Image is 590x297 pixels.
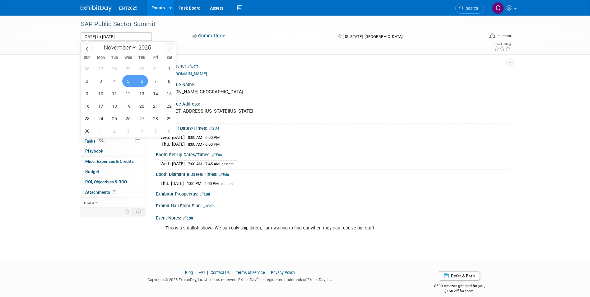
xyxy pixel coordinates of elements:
a: Edit [200,192,210,196]
a: Playbook [80,146,145,156]
span: December 3, 2025 [122,125,134,137]
span: ROI, Objectives & ROO [85,179,127,184]
a: Terms of Service [236,270,265,275]
a: Contact Us [211,270,230,275]
div: Exhibit Hall Floor Plan: [156,201,510,209]
span: October 27, 2025 [95,63,107,75]
td: [DATE] [171,180,184,187]
span: Sun [81,56,94,60]
span: October 29, 2025 [122,63,134,75]
div: [PERSON_NAME][GEOGRAPHIC_DATA] [160,87,505,97]
img: ExhibitDay [81,5,112,12]
img: Format-Inperson.png [489,33,495,38]
a: Tasks22% [80,136,145,146]
span: November 7, 2025 [150,75,162,87]
a: Edit [209,126,219,131]
a: Booth [80,65,145,75]
div: $500 Amazon gift card for you, [409,279,510,294]
td: Thu. [160,141,172,148]
span: November 9, 2025 [81,87,93,100]
span: November 17, 2025 [95,100,107,112]
span: November 27, 2025 [136,112,148,125]
a: API [199,270,205,275]
img: Colleen Mueller [492,2,504,14]
a: Search [455,3,484,14]
div: Booth Set-up Dates/Times: [156,150,510,158]
div: Booth Dismantle Dates/Times: [156,170,510,178]
span: October 26, 2025 [81,63,93,75]
a: Edit [183,216,193,220]
span: eastern [222,162,234,166]
pre: [STREET_ADDRESS][US_STATE][US_STATE] [163,108,296,114]
span: November 20, 2025 [136,100,148,112]
div: Exhibitor Prospectus: [156,189,510,197]
span: October 28, 2025 [109,63,121,75]
a: Privacy Policy [271,270,295,275]
span: 8:00 AM - 6:00 PM [188,135,220,140]
span: November 2, 2025 [81,75,93,87]
td: [DATE] [172,161,185,167]
a: Misc. Expenses & Credits [80,157,145,167]
div: Event Venue Address: [156,99,510,107]
span: November 8, 2025 [163,75,175,87]
span: 1:00 PM - 2:00 PM [187,181,219,186]
span: Misc. Expenses & Credits [85,159,134,164]
span: December 5, 2025 [150,125,162,137]
span: 7 [112,190,116,194]
span: Wed [121,56,135,60]
span: November 11, 2025 [109,87,121,100]
span: November 19, 2025 [122,100,134,112]
a: Staff [80,75,145,85]
a: Asset Reservations [80,95,145,105]
a: Budget [80,167,145,177]
span: Attachments [85,190,116,195]
span: Search [464,6,478,11]
span: ENT2025 [119,6,137,11]
div: Event Venue Name: [156,80,510,88]
select: Month [101,44,137,51]
a: Edit [219,172,229,177]
span: November 3, 2025 [95,75,107,87]
div: Event Rating [494,43,511,46]
div: Event Website: [156,61,510,69]
span: December 2, 2025 [109,125,121,137]
span: 22% [97,139,105,143]
span: November 6, 2025 [136,75,148,87]
span: October 31, 2025 [150,63,162,75]
span: | [266,270,270,275]
span: November 26, 2025 [122,112,134,125]
span: November 14, 2025 [150,87,162,100]
span: Fri [149,56,162,60]
span: November 22, 2025 [163,100,175,112]
input: Year [137,44,156,51]
div: Exhibit Hall Dates/Times: [156,124,510,132]
span: November 23, 2025 [81,112,93,125]
td: Thu. [160,180,171,187]
a: Event Information [80,54,145,64]
span: 8:00 AM - 6:00 PM [188,142,220,147]
span: Tue [108,56,121,60]
div: SAP Public Sector Summit [79,19,475,30]
span: November 25, 2025 [109,112,121,125]
div: $150 off for them. [409,289,510,294]
span: 7:00 AM - 7:45 AM [188,162,220,166]
span: Budget [85,169,99,174]
a: Sponsorships [80,126,145,136]
td: Toggle Event Tabs [132,208,145,216]
td: Personalize Event Tab Strip [122,208,132,216]
button: Committed [190,33,227,39]
span: November 30, 2025 [81,125,93,137]
span: Mon [94,56,108,60]
span: November 10, 2025 [95,87,107,100]
a: [URL][DOMAIN_NAME] [163,71,207,76]
td: [DATE] [172,141,185,148]
a: Edit [188,64,198,68]
span: November 12, 2025 [122,87,134,100]
a: Refer & Earn [439,271,480,280]
span: | [231,270,235,275]
span: [US_STATE], [GEOGRAPHIC_DATA] [342,34,402,39]
td: [DATE] [172,134,185,141]
span: November 1, 2025 [163,63,175,75]
input: Event Start Date - End Date [81,32,152,41]
span: November 21, 2025 [150,100,162,112]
